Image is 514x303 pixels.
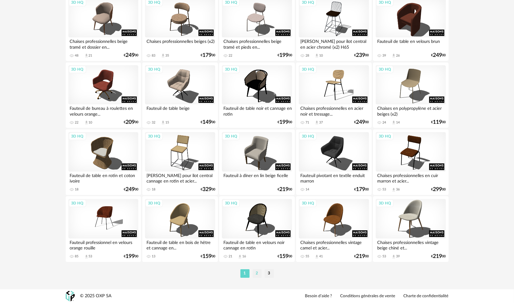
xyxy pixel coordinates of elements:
[142,196,218,262] a: 3D HQ Fauteuil de table en bois de hêtre et cannage en... 13 €15900
[152,187,155,192] div: 18
[278,53,292,57] div: € 00
[376,104,446,117] div: Chaises en polypropylène et acier beiges (x2)
[431,120,446,124] div: € 00
[145,172,215,184] div: [PERSON_NAME] pour îlot central cannage en rotin et acier...
[356,187,365,192] span: 179
[356,254,365,259] span: 219
[392,120,396,125] span: Download icon
[296,129,371,195] a: 3D HQ Fauteuil pivotant en textile enduit marron 14 €17900
[161,53,165,58] span: Download icon
[278,254,292,259] div: € 00
[68,104,138,117] div: Fauteuil de bureau à roulettes en velours orange...
[75,187,79,192] div: 18
[75,120,79,125] div: 22
[145,104,215,117] div: Fauteuil de table beige
[299,37,369,50] div: [PERSON_NAME] pour îlot central en acier chromé (x2) H65
[68,239,138,251] div: Fauteuil professionnel en velours orange rouille
[126,187,135,192] span: 249
[376,132,394,140] div: 3D HQ
[431,53,446,57] div: € 00
[202,187,212,192] span: 329
[219,129,295,195] a: 3D HQ Fauteuil à dîner en lin beige ficelle €21900
[392,254,396,259] span: Download icon
[165,54,169,58] div: 35
[89,54,92,58] div: 21
[373,196,448,262] a: 3D HQ Chaises professionnelles vintage beige chiné et... 53 Download icon 39 €21900
[222,239,292,251] div: Fauteuil de table en velours noir cannage en rotin
[142,62,218,128] a: 3D HQ Fauteuil de table beige 32 Download icon 15 €14900
[319,254,323,259] div: 41
[152,254,155,259] div: 13
[319,54,323,58] div: 10
[354,120,369,124] div: € 00
[89,120,92,125] div: 10
[202,254,212,259] span: 159
[404,294,449,299] a: Charte de confidentialité
[69,199,86,207] div: 3D HQ
[354,187,369,192] div: € 00
[396,54,400,58] div: 26
[382,187,386,192] div: 53
[279,120,288,124] span: 199
[265,269,274,278] li: 3
[392,53,396,58] span: Download icon
[354,53,369,57] div: € 00
[202,53,212,57] span: 179
[396,120,400,125] div: 14
[69,65,86,73] div: 3D HQ
[376,37,446,50] div: Fauteuil de table en velours brun
[396,187,400,192] div: 36
[382,54,386,58] div: 39
[299,104,369,117] div: Chaises professionnelles en acier noir et tressage...
[242,254,246,259] div: 16
[69,132,86,140] div: 3D HQ
[222,172,292,184] div: Fauteuil à dîner en lin beige ficelle
[80,293,112,299] div: © 2025 OXP SA
[222,104,292,117] div: Fauteuil de table noir et cannage en rotin
[299,172,369,184] div: Fauteuil pivotant en textile enduit marron
[84,254,89,259] span: Download icon
[278,187,292,192] div: € 00
[433,53,442,57] span: 249
[279,254,288,259] span: 159
[433,120,442,124] span: 119
[145,132,163,140] div: 3D HQ
[222,37,292,50] div: Chaises professionnelles beige tramé et pieds en...
[382,254,386,259] div: 53
[315,53,319,58] span: Download icon
[240,269,250,278] li: 1
[201,120,215,124] div: € 00
[201,53,215,57] div: € 00
[376,199,394,207] div: 3D HQ
[219,196,295,262] a: 3D HQ Fauteuil de table en velours noir cannage en rotin 21 Download icon 16 €15900
[229,254,232,259] div: 21
[202,120,212,124] span: 149
[373,129,448,195] a: 3D HQ Chaises professionnelles en cuir marron et acier... 53 Download icon 36 €29900
[431,187,446,192] div: € 00
[305,54,309,58] div: 28
[431,254,446,259] div: € 00
[376,239,446,251] div: Chaises professionnelles vintage beige chiné et...
[354,254,369,259] div: € 00
[219,62,295,128] a: 3D HQ Fauteuil de table noir et cannage en rotin €19900
[305,187,309,192] div: 14
[152,120,155,125] div: 32
[66,291,75,301] img: OXP
[392,187,396,192] span: Download icon
[68,172,138,184] div: Fauteuil de table en rotin et coton ivoire
[315,254,319,259] span: Download icon
[124,53,138,57] div: € 00
[145,239,215,251] div: Fauteuil de table en bois de hêtre et cannage en...
[126,53,135,57] span: 249
[296,62,371,128] a: 3D HQ Chaises professionnelles en acier noir et tressage... 71 Download icon 37 €24900
[299,65,317,73] div: 3D HQ
[279,53,288,57] span: 199
[201,254,215,259] div: € 00
[396,254,400,259] div: 39
[356,53,365,57] span: 239
[319,120,323,125] div: 37
[382,120,386,125] div: 24
[376,172,446,184] div: Chaises professionnelles en cuir marron et acier...
[66,62,141,128] a: 3D HQ Fauteuil de bureau à roulettes en velours orange... 22 Download icon 10 €20900
[152,54,155,58] div: 83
